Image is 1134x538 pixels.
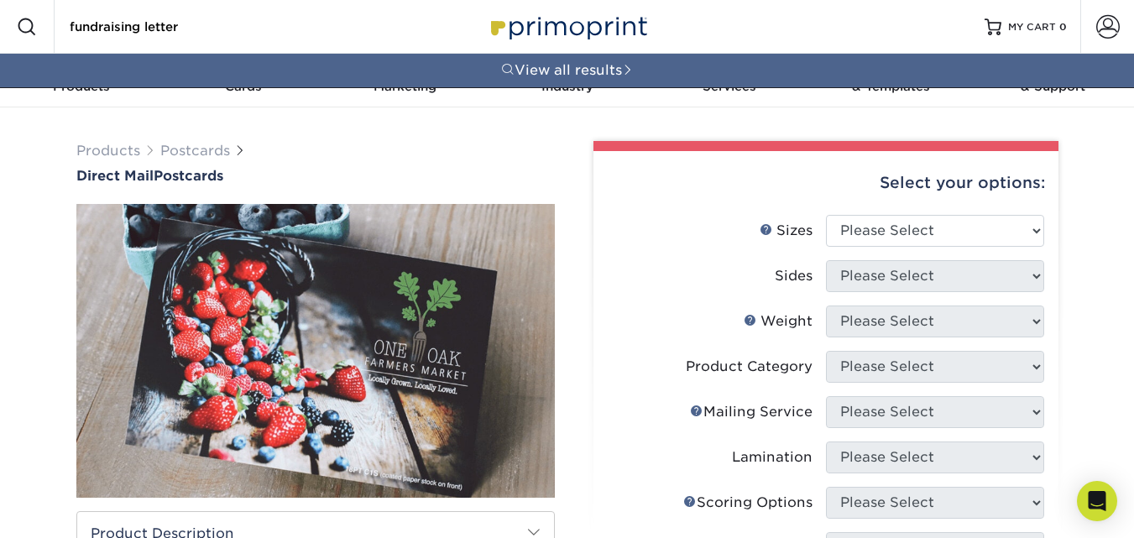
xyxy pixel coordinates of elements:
a: Products [76,143,140,159]
a: Postcards [160,143,230,159]
div: Sizes [760,221,813,241]
span: 0 [1059,21,1067,33]
img: Direct Mail 01 [76,185,555,516]
div: Select your options: [607,151,1045,215]
span: MY CART [1008,20,1056,34]
div: Sides [775,266,813,286]
img: Primoprint [483,8,651,44]
div: Weight [744,311,813,332]
input: SEARCH PRODUCTS..... [68,17,232,37]
div: Open Intercom Messenger [1077,481,1117,521]
div: Product Category [686,357,813,377]
a: Direct MailPostcards [76,168,555,184]
h1: Postcards [76,168,555,184]
div: Scoring Options [683,493,813,513]
div: Mailing Service [690,402,813,422]
span: Direct Mail [76,168,154,184]
div: Lamination [732,447,813,467]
